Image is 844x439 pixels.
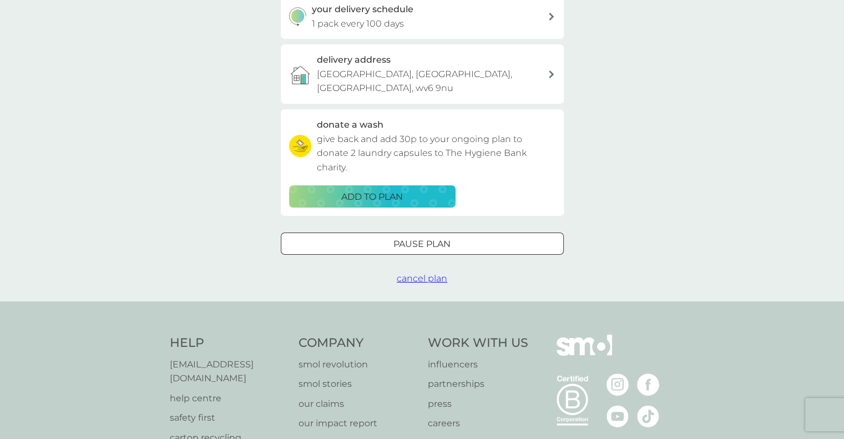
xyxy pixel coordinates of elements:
[637,374,659,396] img: visit the smol Facebook page
[281,233,564,255] button: Pause plan
[170,411,288,425] a: safety first
[393,237,451,251] p: Pause plan
[397,271,447,286] button: cancel plan
[607,405,629,427] img: visit the smol Youtube page
[170,335,288,352] h4: Help
[607,374,629,396] img: visit the smol Instagram page
[341,190,403,204] p: ADD TO PLAN
[281,44,564,104] a: delivery address[GEOGRAPHIC_DATA], [GEOGRAPHIC_DATA], [GEOGRAPHIC_DATA], wv6 9nu
[428,397,528,411] a: press
[299,377,417,391] a: smol stories
[299,335,417,352] h4: Company
[428,377,528,391] a: partnerships
[428,357,528,372] a: influencers
[289,185,456,208] button: ADD TO PLAN
[299,397,417,411] a: our claims
[312,2,413,17] h3: your delivery schedule
[170,391,288,406] a: help centre
[299,416,417,431] a: our impact report
[397,273,447,284] span: cancel plan
[299,357,417,372] a: smol revolution
[317,67,548,95] p: [GEOGRAPHIC_DATA], [GEOGRAPHIC_DATA], [GEOGRAPHIC_DATA], wv6 9nu
[428,416,528,431] a: careers
[317,53,391,67] h3: delivery address
[428,335,528,352] h4: Work With Us
[557,335,612,372] img: smol
[170,357,288,386] a: [EMAIL_ADDRESS][DOMAIN_NAME]
[637,405,659,427] img: visit the smol Tiktok page
[317,118,383,132] h3: donate a wash
[317,132,555,175] p: give back and add 30p to your ongoing plan to donate 2 laundry capsules to The Hygiene Bank charity.
[312,17,404,31] p: 1 pack every 100 days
